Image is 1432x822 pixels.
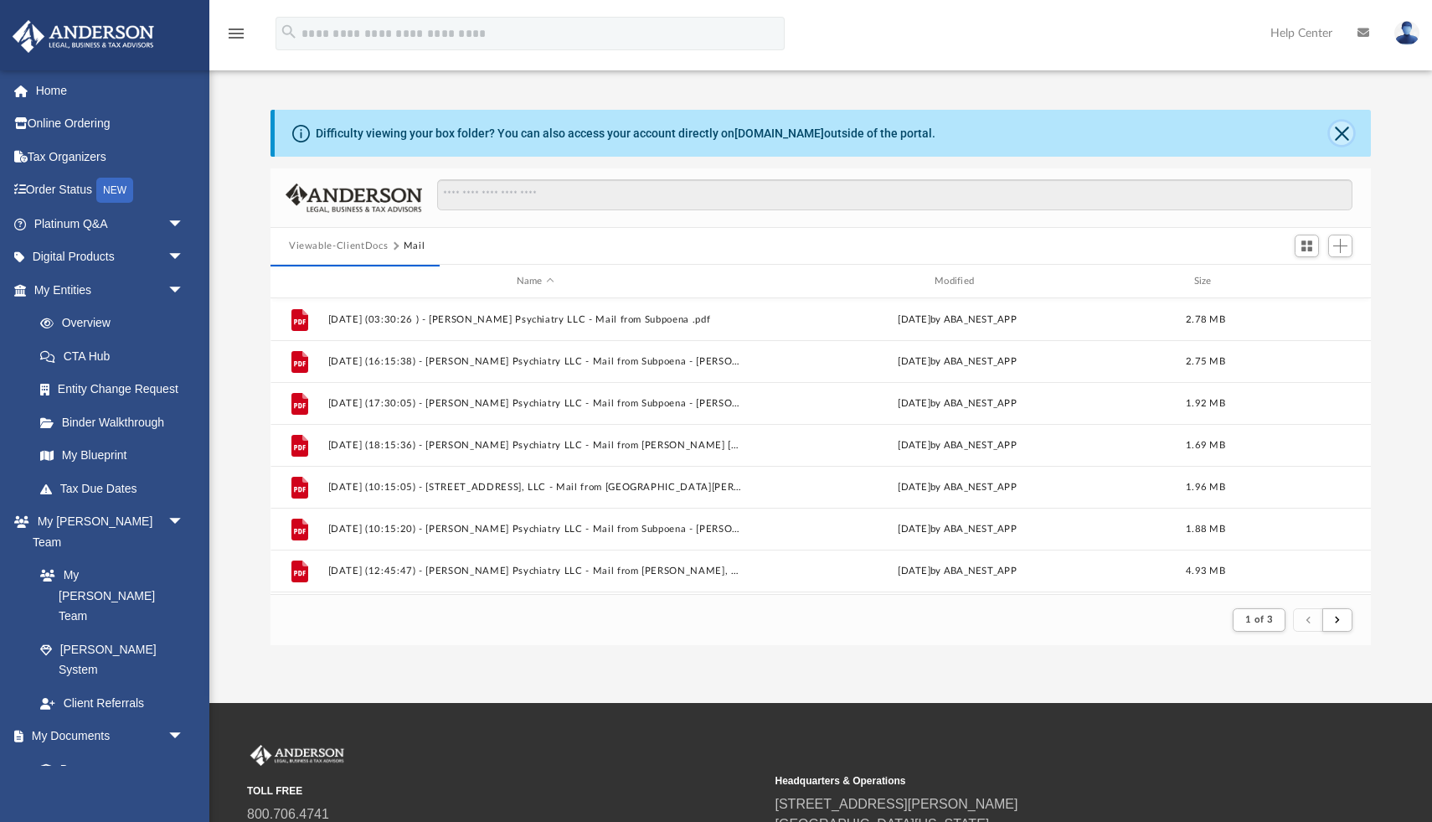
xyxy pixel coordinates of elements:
span: 1.92 MB [1186,399,1225,408]
span: 1.69 MB [1186,441,1225,450]
span: 2.78 MB [1186,315,1225,324]
div: NEW [96,178,133,203]
a: Client Referrals [23,686,201,720]
img: Anderson Advisors Platinum Portal [247,745,348,767]
span: 2.75 MB [1186,357,1225,366]
img: Anderson Advisors Platinum Portal [8,20,159,53]
div: [DATE] by ABA_NEST_APP [750,522,1165,537]
a: Tax Due Dates [23,472,209,505]
a: Online Ordering [12,107,209,141]
button: Close [1330,121,1353,145]
a: menu [226,32,246,44]
a: 800.706.4741 [247,807,329,821]
i: search [280,23,298,41]
button: [DATE] (03:30:26 ) - [PERSON_NAME] Psychiatry LLC - Mail from Subpoena .pdf [328,314,743,325]
div: [DATE] by ABA_NEST_APP [750,313,1165,328]
div: Modified [749,274,1165,289]
small: TOLL FREE [247,783,764,799]
div: [DATE] by ABA_NEST_APP [750,438,1165,453]
a: My Entitiesarrow_drop_down [12,273,209,307]
a: [DOMAIN_NAME] [734,127,824,140]
div: grid [270,298,1371,595]
a: Home [12,74,209,107]
div: Difficulty viewing your box folder? You can also access your account directly on outside of the p... [316,125,935,142]
a: Entity Change Request [23,373,209,406]
button: 1 of 3 [1233,608,1285,632]
button: Mail [404,239,425,254]
span: 1.96 MB [1186,483,1225,492]
div: id [1246,274,1363,289]
a: My [PERSON_NAME] Team [23,559,193,633]
div: [DATE] by ABA_NEST_APP [750,564,1165,579]
button: [DATE] (10:15:20) - [PERSON_NAME] Psychiatry LLC - Mail from Subpoena - [PERSON_NAME].pdf [328,524,743,535]
a: CTA Hub [23,339,209,373]
a: My Documentsarrow_drop_down [12,720,201,753]
button: [DATE] (18:15:36) - [PERSON_NAME] Psychiatry LLC - Mail from [PERSON_NAME] [PERSON_NAME] Attorney... [328,440,743,451]
div: [DATE] by ABA_NEST_APP [750,354,1165,370]
img: User Pic [1394,21,1419,45]
a: [PERSON_NAME] System [23,633,201,686]
span: arrow_drop_down [167,273,201,308]
a: My Blueprint [23,439,201,473]
button: [DATE] (16:15:38) - [PERSON_NAME] Psychiatry LLC - Mail from Subpoena - [PERSON_NAME]. (NV11842),... [328,356,743,367]
button: [DATE] (10:15:05) - [STREET_ADDRESS], LLC - Mail from [GEOGRAPHIC_DATA][PERSON_NAME] - Subpoena .pdf [328,482,743,493]
i: menu [226,23,246,44]
div: [DATE] by ABA_NEST_APP [750,396,1165,411]
a: Order StatusNEW [12,173,209,208]
a: Platinum Q&Aarrow_drop_down [12,207,209,240]
span: 4.93 MB [1186,566,1225,576]
div: Name [327,274,743,289]
div: id [278,274,320,289]
a: Binder Walkthrough [23,406,209,439]
button: Viewable-ClientDocs [289,239,388,254]
div: [DATE] by ABA_NEST_APP [750,480,1165,495]
button: [DATE] (12:45:47) - [PERSON_NAME] Psychiatry LLC - Mail from [PERSON_NAME], Esq. - Subpoena .pdf [328,566,743,576]
span: arrow_drop_down [167,505,201,540]
a: My [PERSON_NAME] Teamarrow_drop_down [12,505,201,559]
span: 1.88 MB [1186,525,1225,534]
a: [STREET_ADDRESS][PERSON_NAME] [775,797,1018,811]
a: Overview [23,307,209,340]
input: Search files and folders [437,179,1352,211]
span: arrow_drop_down [167,720,201,754]
button: [DATE] (17:30:05) - [PERSON_NAME] Psychiatry LLC - Mail from Subpoena - [PERSON_NAME].pdf [328,398,743,409]
span: arrow_drop_down [167,240,201,275]
div: Size [1172,274,1239,289]
a: Tax Organizers [12,140,209,173]
button: Switch to Grid View [1295,235,1320,258]
a: Digital Productsarrow_drop_down [12,240,209,274]
small: Headquarters & Operations [775,773,1292,788]
button: Add [1328,235,1353,258]
a: Box [23,752,193,786]
span: arrow_drop_down [167,207,201,241]
span: 1 of 3 [1245,615,1273,624]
